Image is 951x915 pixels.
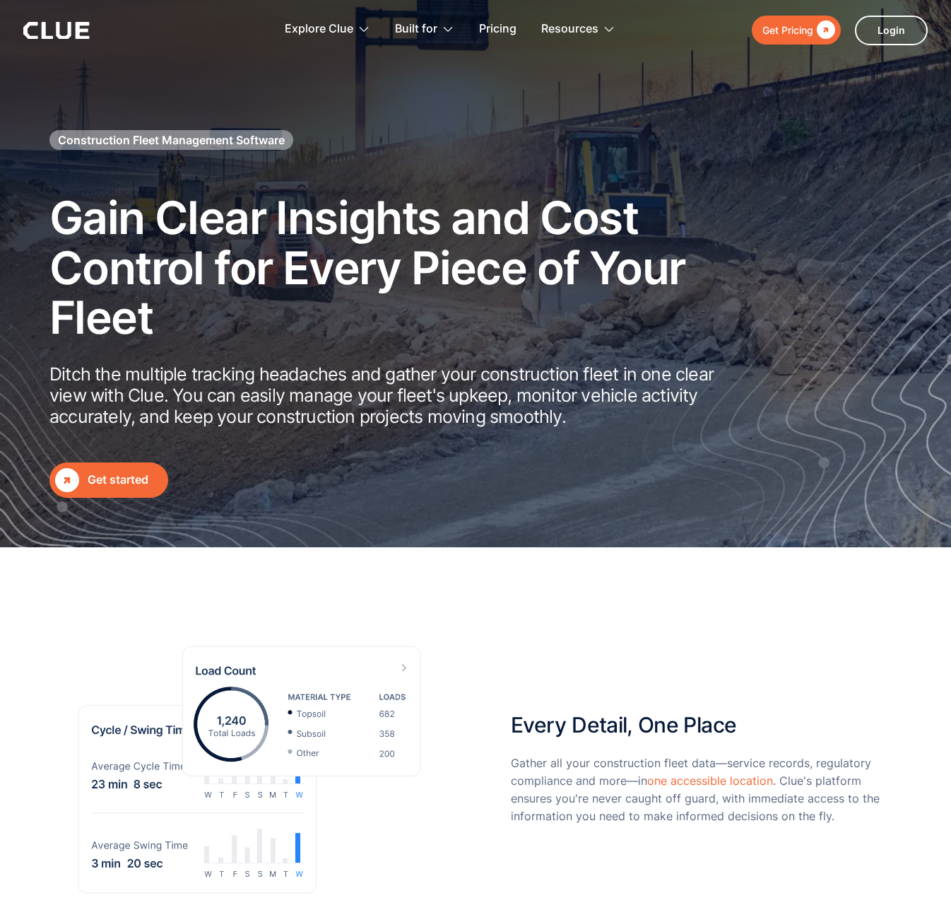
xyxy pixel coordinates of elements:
a: Get Pricing [752,16,841,45]
a: one accessible location [647,774,773,788]
div: Built for [395,7,454,52]
div: Explore Clue [285,7,370,52]
div: Resources [541,7,615,52]
img: all-contruction-data-in-one-place-clue [78,646,421,894]
div:  [813,21,835,39]
p: Gather all your construction fleet data—service records, regulatory compliance and more—in . Clue... [511,754,892,826]
div: Built for [395,7,437,52]
a: Login [855,16,928,45]
div: Explore Clue [285,7,353,52]
h1: Construction Fleet Management Software [58,132,285,148]
h2: Every Detail, One Place [511,699,892,737]
h2: Gain Clear Insights and Cost Control for Every Piece of Your Fleet [49,193,721,342]
div: Get Pricing [762,21,813,39]
a: Pricing [479,7,516,52]
div: Resources [541,7,598,52]
a: Get started [49,462,168,498]
p: Ditch the multiple tracking headaches and gather your construction fleet in one clear view with C... [49,363,721,427]
div: Get started [88,471,163,489]
div:  [55,468,79,492]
